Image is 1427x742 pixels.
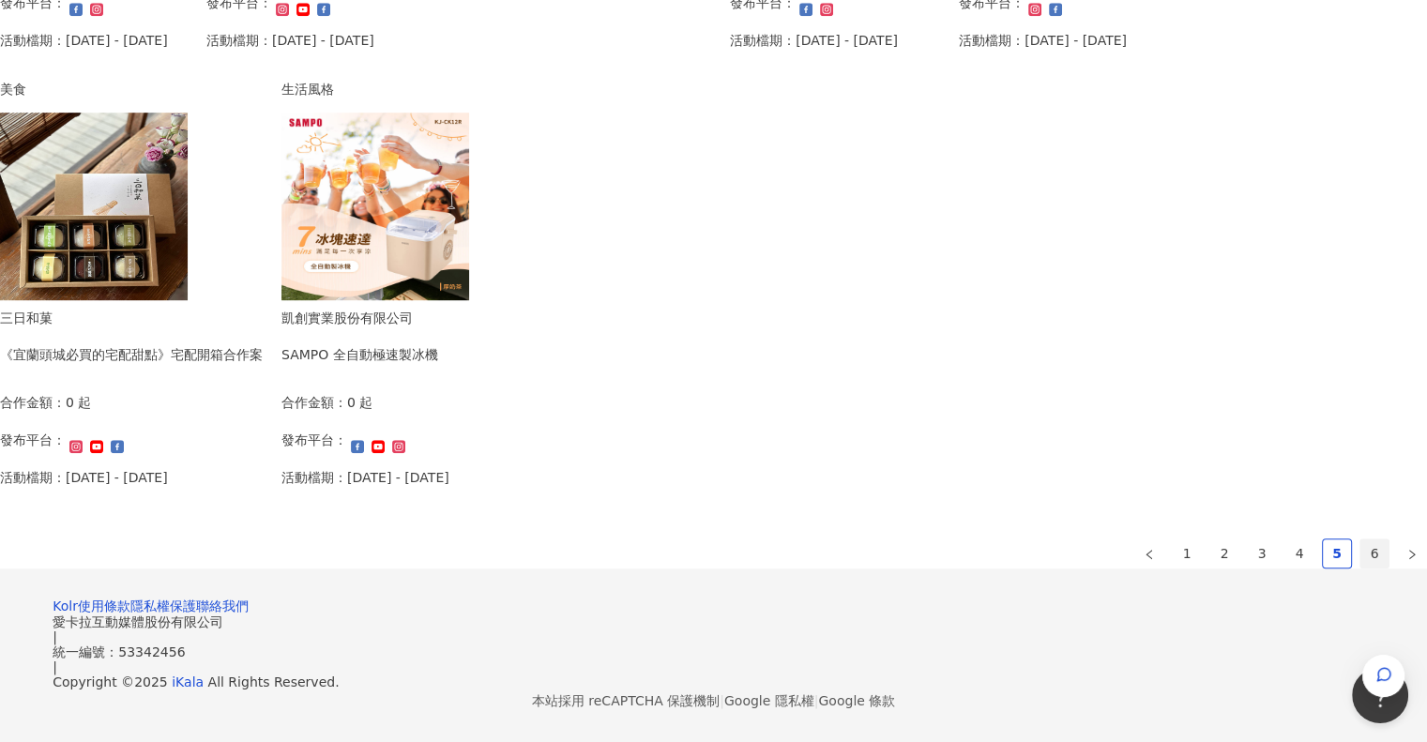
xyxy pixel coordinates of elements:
li: 6 [1359,538,1389,568]
a: 6 [1360,539,1389,568]
iframe: Help Scout Beacon - Open [1352,667,1408,723]
li: Next Page [1397,538,1427,568]
p: 活動檔期：[DATE] - [DATE] [206,30,374,51]
div: SAMPO 全自動極速製冰機 [281,344,438,365]
li: 2 [1209,538,1239,568]
span: left [1144,549,1155,560]
a: Kolr [53,598,78,613]
button: right [1397,538,1427,568]
div: 凱創實業股份有限公司 [281,308,438,328]
span: 本站採用 reCAPTCHA 保護機制 [532,689,895,712]
p: 活動檔期：[DATE] - [DATE] [959,30,1127,51]
a: 使用條款 [78,598,130,613]
a: 聯絡我們 [196,598,249,613]
a: 1 [1173,539,1201,568]
li: 3 [1247,538,1277,568]
div: Copyright © 2025 All Rights Reserved. [53,674,1374,689]
button: left [1134,538,1164,568]
a: 4 [1285,539,1313,568]
p: 活動檔期：[DATE] - [DATE] [730,30,898,51]
a: 5 [1323,539,1351,568]
p: 活動檔期：[DATE] - [DATE] [281,467,449,488]
div: 愛卡拉互動媒體股份有限公司 [53,614,1374,629]
span: right [1406,549,1418,560]
a: iKala [172,674,204,689]
span: | [720,693,724,708]
a: 2 [1210,539,1238,568]
a: Google 條款 [818,693,895,708]
a: Google 隱私權 [724,693,814,708]
a: 隱私權保護 [130,598,196,613]
div: 統一編號：53342456 [53,644,1374,659]
p: 0 起 [66,392,91,413]
li: 1 [1172,538,1202,568]
span: | [53,659,57,674]
li: Previous Page [1134,538,1164,568]
p: 0 起 [347,392,372,413]
span: | [814,693,819,708]
li: 4 [1284,538,1314,568]
span: | [53,629,57,644]
img: SAMPO 全自動極速製冰機 [281,113,469,300]
div: 生活風格 [281,79,469,99]
a: 3 [1248,539,1276,568]
p: 發布平台： [281,430,347,450]
li: 5 [1322,538,1352,568]
p: 合作金額： [281,392,347,413]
